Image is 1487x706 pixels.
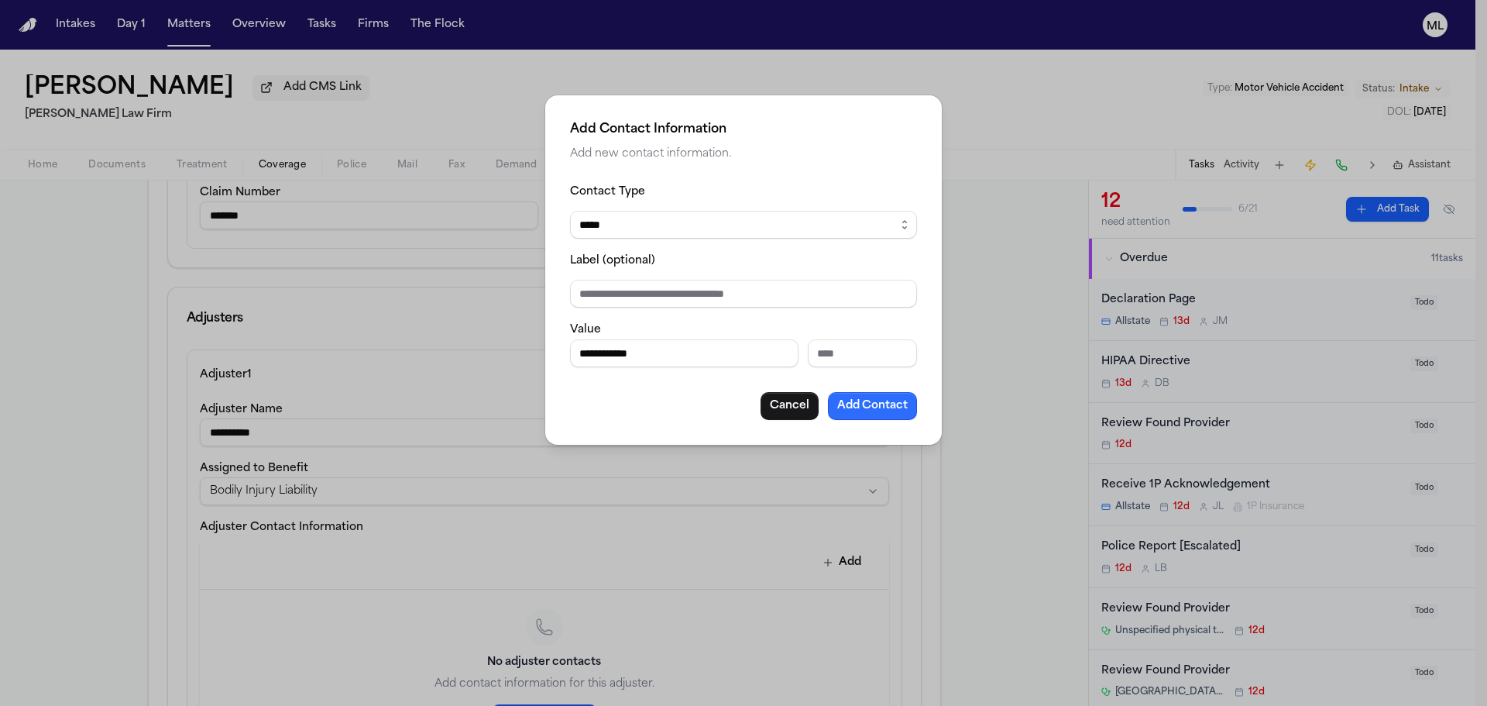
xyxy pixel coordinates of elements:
[570,255,655,267] label: Label (optional)
[761,392,819,420] button: Cancel
[570,339,798,367] input: Phone number
[570,324,601,336] label: Value
[570,120,917,139] h2: Add Contact Information
[570,145,917,164] p: Add new contact information.
[570,186,645,198] label: Contact Type
[808,339,917,367] input: Extension
[828,392,917,420] button: Add Contact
